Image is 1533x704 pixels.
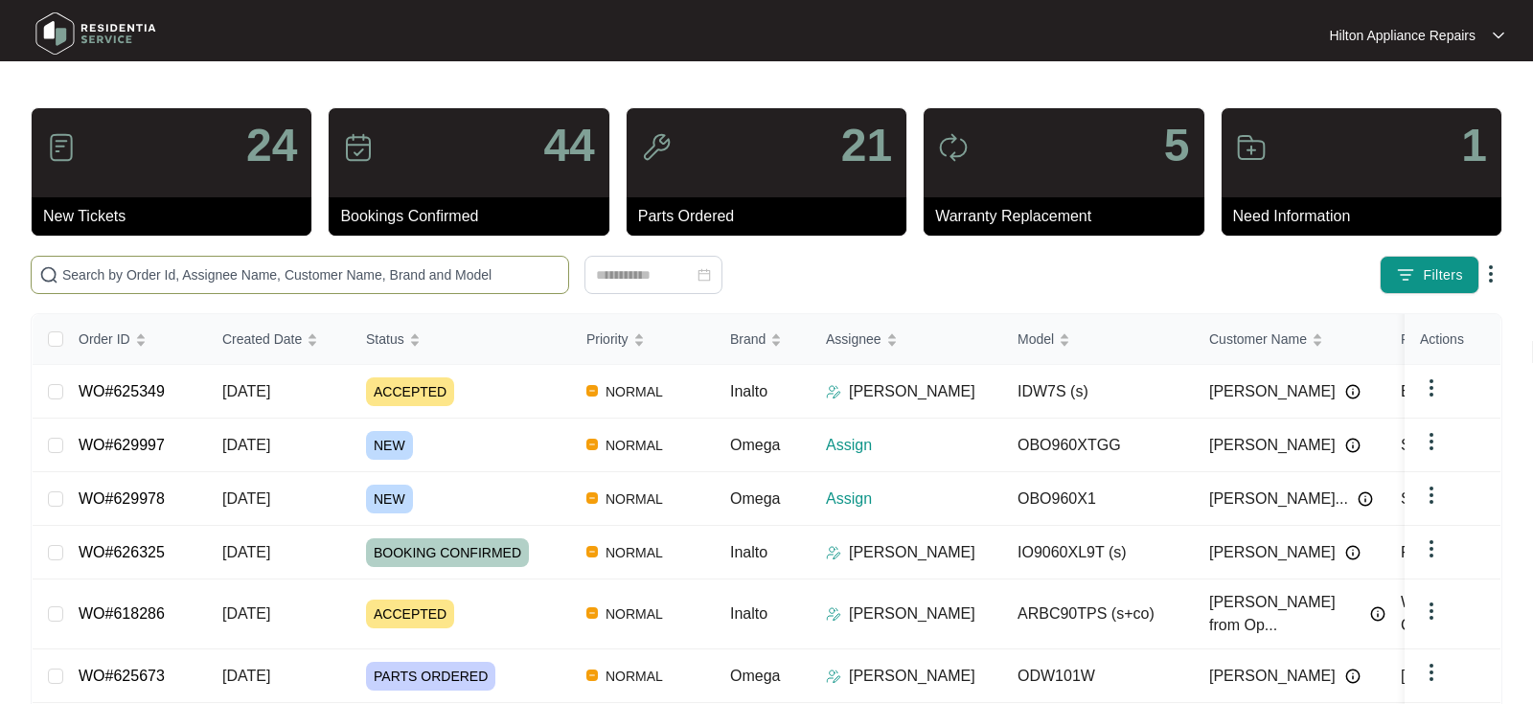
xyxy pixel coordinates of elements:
span: Red Ink Homes [1401,544,1506,560]
th: Status [351,314,571,365]
p: 24 [246,123,297,169]
span: Purchased From [1401,329,1499,350]
p: 5 [1164,123,1190,169]
span: Electsales [1401,383,1471,399]
span: NORMAL [598,602,671,625]
span: ACCEPTED [366,600,454,628]
a: WO#629978 [79,490,165,507]
span: Inalto [730,383,767,399]
span: [DATE] [222,490,270,507]
img: icon [938,132,969,163]
span: NORMAL [598,380,671,403]
p: Hilton Appliance Repairs [1329,26,1476,45]
img: icon [46,132,77,163]
img: dropdown arrow [1420,376,1443,399]
span: [DATE] [222,437,270,453]
span: NORMAL [598,541,671,564]
span: Assignee [826,329,881,350]
p: Bookings Confirmed [340,205,608,228]
span: NORMAL [598,434,671,457]
img: Assigner Icon [826,606,841,622]
span: PARTS ORDERED [366,662,495,691]
img: Vercel Logo [586,607,598,619]
th: Customer Name [1194,314,1385,365]
td: IDW7S (s) [1002,365,1194,419]
a: WO#626325 [79,544,165,560]
p: Warranty Replacement [935,205,1203,228]
span: NORMAL [598,488,671,511]
span: Brand [730,329,766,350]
th: Model [1002,314,1194,365]
td: OBO960X1 [1002,472,1194,526]
a: WO#629997 [79,437,165,453]
span: [PERSON_NAME]... [1209,488,1348,511]
img: dropdown arrow [1420,484,1443,507]
span: [PERSON_NAME] from Op... [1209,591,1361,637]
a: WO#625349 [79,383,165,399]
span: Inalto [730,544,767,560]
span: Status Residential [1401,437,1524,453]
th: Created Date [207,314,351,365]
img: dropdown arrow [1479,262,1502,285]
td: IO9060XL9T (s) [1002,526,1194,579]
span: Filters [1423,265,1463,285]
a: WO#618286 [79,605,165,622]
img: Info icon [1345,669,1361,684]
th: Order ID [63,314,207,365]
img: filter icon [1396,265,1415,284]
td: ARBC90TPS (s+co) [1002,579,1194,649]
img: residentia service logo [29,5,163,62]
p: [PERSON_NAME] [849,665,975,688]
img: icon [641,132,672,163]
span: Priority [586,329,629,350]
img: search-icon [39,265,58,284]
span: [PERSON_NAME] [1209,541,1336,564]
span: NEW [366,485,413,513]
img: Info icon [1345,384,1361,399]
img: Info icon [1345,545,1361,560]
th: Assignee [811,314,1002,365]
th: Brand [715,314,811,365]
span: [DATE] [222,544,270,560]
p: Parts Ordered [638,205,906,228]
span: Status Residential [1401,490,1524,507]
td: OBO960XTGG [1002,419,1194,472]
span: NORMAL [598,665,671,688]
span: [PERSON_NAME] [1209,380,1336,403]
span: Status [366,329,404,350]
p: [PERSON_NAME] [849,602,975,625]
p: Assign [826,488,1002,511]
img: Assigner Icon [826,545,841,560]
img: Vercel Logo [586,670,598,681]
span: [DATE] [222,668,270,684]
p: 44 [543,123,594,169]
p: New Tickets [43,205,311,228]
span: Omega [730,490,780,507]
span: BOOKING CONFIRMED [366,538,529,567]
img: dropdown arrow [1493,31,1504,40]
p: [PERSON_NAME] [849,380,975,403]
p: Need Information [1233,205,1501,228]
p: 1 [1461,123,1487,169]
span: Inalto [730,605,767,622]
span: Order ID [79,329,130,350]
p: [PERSON_NAME] [849,541,975,564]
img: dropdown arrow [1420,430,1443,453]
span: [DATE] [222,383,270,399]
button: filter iconFilters [1380,256,1479,294]
th: Actions [1405,314,1500,365]
img: Vercel Logo [586,546,598,557]
img: Vercel Logo [586,492,598,504]
span: [PERSON_NAME] [1209,665,1336,688]
p: 21 [841,123,892,169]
img: Assigner Icon [826,384,841,399]
img: Assigner Icon [826,669,841,684]
img: dropdown arrow [1420,537,1443,560]
img: Vercel Logo [586,385,598,397]
td: ODW101W [1002,649,1194,703]
img: Info icon [1370,606,1385,622]
span: Created Date [222,329,302,350]
span: Customer Name [1209,329,1307,350]
th: Priority [571,314,715,365]
img: dropdown arrow [1420,600,1443,623]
